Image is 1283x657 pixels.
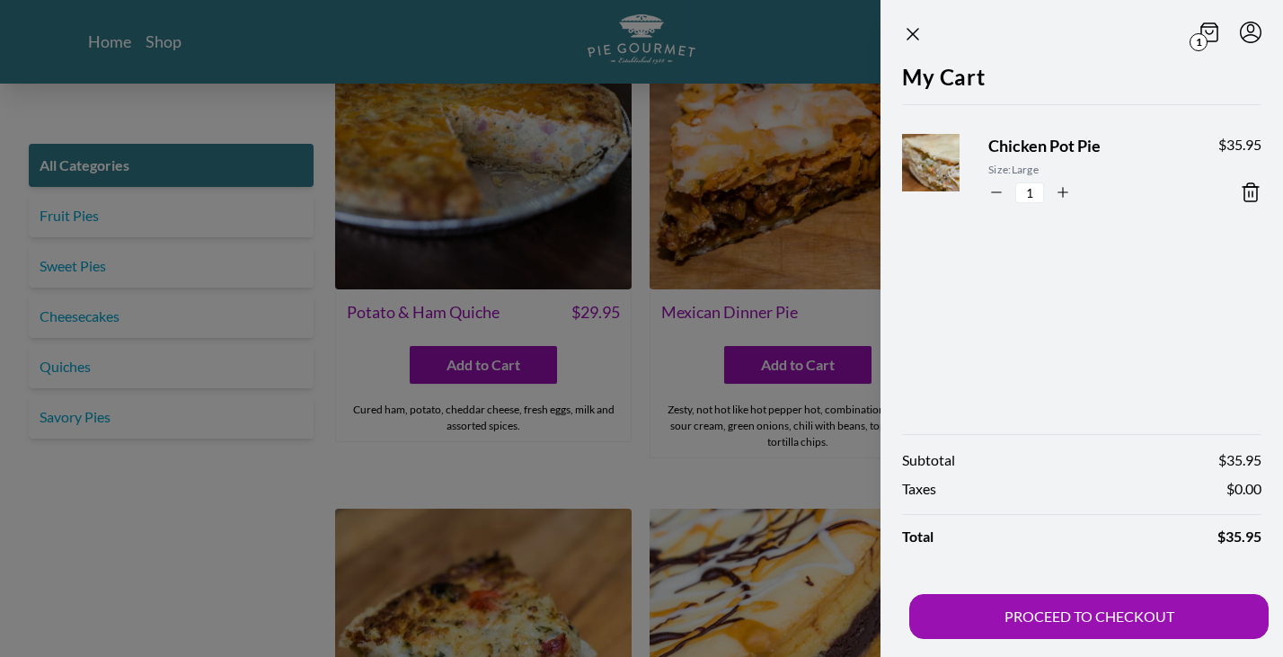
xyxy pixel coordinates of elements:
span: $ 35.95 [1218,449,1261,471]
span: Size: Large [988,162,1190,178]
button: PROCEED TO CHECKOUT [909,594,1269,639]
span: Taxes [902,478,936,500]
span: 1 [1190,33,1208,51]
span: Total [902,526,933,547]
span: Subtotal [902,449,955,471]
span: $ 35.95 [1217,526,1261,547]
span: Chicken Pot Pie [988,134,1190,158]
span: $ 0.00 [1226,478,1261,500]
span: $ 35.95 [1218,134,1261,155]
button: Close panel [902,23,924,45]
button: Menu [1240,22,1261,43]
h2: My Cart [902,61,1261,104]
img: Product Image [893,117,1003,226]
